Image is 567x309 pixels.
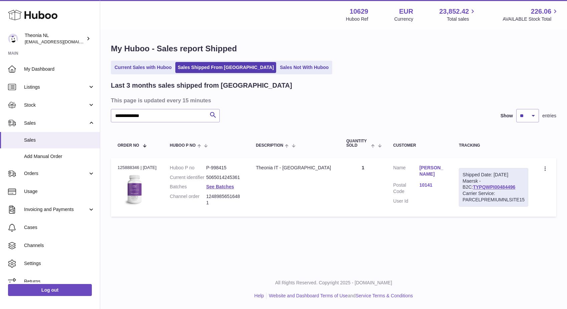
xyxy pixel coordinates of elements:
span: 226.06 [531,7,551,16]
strong: 10629 [350,7,368,16]
span: Total sales [447,16,477,22]
a: 23,852.42 Total sales [439,7,477,22]
span: Cases [24,224,95,231]
span: entries [542,113,556,119]
a: Sales Shipped From [GEOGRAPHIC_DATA] [175,62,276,73]
td: 1 [340,158,387,217]
dt: Batches [170,184,206,190]
a: [PERSON_NAME] [419,165,445,177]
span: Huboo P no [170,143,196,148]
dd: 12489856516481 [206,193,242,206]
a: Website and Dashboard Terms of Use [269,293,348,298]
span: Stock [24,102,88,108]
span: Add Manual Order [24,153,95,160]
div: Maersk - B2C: [459,168,528,207]
h2: Last 3 months sales shipped from [GEOGRAPHIC_DATA] [111,81,292,90]
strong: EUR [399,7,413,16]
a: Help [254,293,264,298]
dd: 5065014245361 [206,174,242,181]
dt: User Id [393,198,419,204]
dt: Current identifier [170,174,206,181]
span: Description [256,143,283,148]
span: My Dashboard [24,66,95,72]
a: Log out [8,284,92,296]
span: Settings [24,260,95,267]
div: Tracking [459,143,528,148]
dt: Channel order [170,193,206,206]
dt: Huboo P no [170,165,206,171]
span: AVAILABLE Stock Total [503,16,559,22]
li: and [266,293,413,299]
span: 23,852.42 [439,7,469,16]
a: See Batches [206,184,234,189]
div: 125888346 | [DATE] [118,165,157,171]
div: Customer [393,143,446,148]
a: 10141 [419,182,445,188]
img: info@wholesomegoods.eu [8,34,18,44]
span: [EMAIL_ADDRESS][DOMAIN_NAME] [25,39,98,44]
div: Shipped Date: [DATE] [462,172,525,178]
div: Carrier Service: PARCELPREMIUMNLSITE15 [462,190,525,203]
a: TYPQWPI00484496 [473,184,515,190]
a: Sales Not With Huboo [277,62,331,73]
span: Channels [24,242,95,249]
div: Theonia NL [25,32,85,45]
span: Sales [24,120,88,126]
span: Returns [24,278,95,285]
span: Invoicing and Payments [24,206,88,213]
dt: Name [393,165,419,179]
h1: My Huboo - Sales report Shipped [111,43,556,54]
span: Order No [118,143,139,148]
span: Usage [24,188,95,195]
span: Listings [24,84,88,90]
p: All Rights Reserved. Copyright 2025 - [DOMAIN_NAME] [106,280,562,286]
span: Orders [24,170,88,177]
a: 226.06 AVAILABLE Stock Total [503,7,559,22]
label: Show [501,113,513,119]
span: Quantity Sold [346,139,369,148]
img: 106291725893008.jpg [118,173,151,206]
h3: This page is updated every 15 minutes [111,97,555,104]
a: Service Terms & Conditions [356,293,413,298]
a: Current Sales with Huboo [112,62,174,73]
dt: Postal Code [393,182,419,195]
div: Huboo Ref [346,16,368,22]
div: Theonia IT - [GEOGRAPHIC_DATA] [256,165,333,171]
span: Sales [24,137,95,143]
dd: P-998415 [206,165,242,171]
div: Currency [394,16,413,22]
